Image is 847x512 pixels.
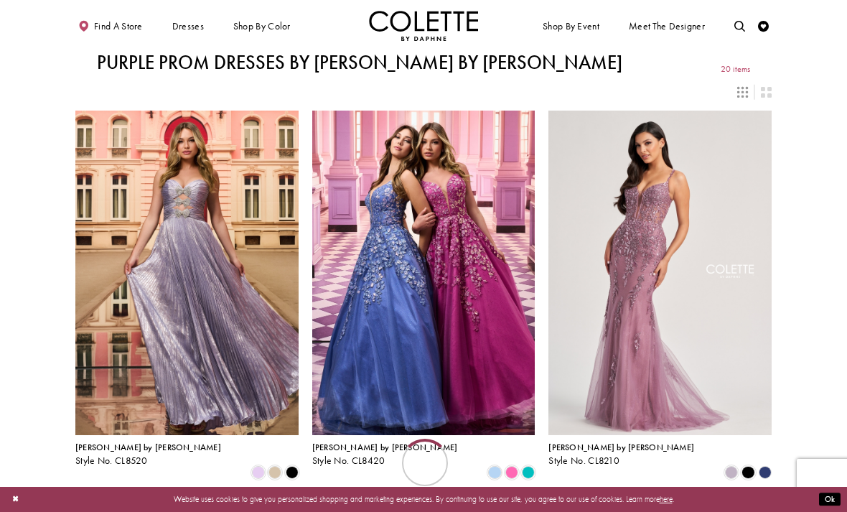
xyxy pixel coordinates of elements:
[252,466,265,479] i: Lilac
[6,490,24,509] button: Close Dialog
[286,466,299,479] i: Black
[75,11,145,41] a: Find a store
[721,65,750,74] span: 20 items
[312,111,535,435] a: Visit Colette by Daphne Style No. CL8420 Page
[75,111,299,435] a: Visit Colette by Daphne Style No. CL8520 Page
[312,455,385,467] span: Style No. CL8420
[759,466,772,479] i: Navy Blue
[548,443,694,466] div: Colette by Daphne Style No. CL8210
[755,11,772,41] a: Check Wishlist
[78,492,769,506] p: Website uses cookies to give you personalized shopping and marketing experiences. By continuing t...
[629,21,705,32] span: Meet the designer
[69,80,778,103] div: Layout Controls
[548,111,772,435] a: Visit Colette by Daphne Style No. CL8210 Page
[75,455,148,467] span: Style No. CL8520
[97,52,622,73] h1: Purple Prom Dresses by [PERSON_NAME] by [PERSON_NAME]
[540,11,602,41] span: Shop By Event
[522,466,535,479] i: Jade
[548,455,619,467] span: Style No. CL8210
[819,493,841,506] button: Submit Dialog
[543,21,599,32] span: Shop By Event
[761,87,772,98] span: Switch layout to 2 columns
[312,443,458,466] div: Colette by Daphne Style No. CL8420
[626,11,708,41] a: Meet the designer
[660,494,673,504] a: here
[488,466,501,479] i: Periwinkle
[75,443,221,466] div: Colette by Daphne Style No. CL8520
[505,466,518,479] i: Pink
[172,21,204,32] span: Dresses
[741,466,754,479] i: Black
[230,11,293,41] span: Shop by color
[731,11,748,41] a: Toggle search
[548,442,694,453] span: [PERSON_NAME] by [PERSON_NAME]
[75,442,221,453] span: [PERSON_NAME] by [PERSON_NAME]
[369,11,478,41] a: Visit Home Page
[312,442,458,453] span: [PERSON_NAME] by [PERSON_NAME]
[268,466,281,479] i: Gold Dust
[169,11,207,41] span: Dresses
[94,21,143,32] span: Find a store
[233,21,291,32] span: Shop by color
[737,87,748,98] span: Switch layout to 3 columns
[369,11,478,41] img: Colette by Daphne
[725,466,738,479] i: Heather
